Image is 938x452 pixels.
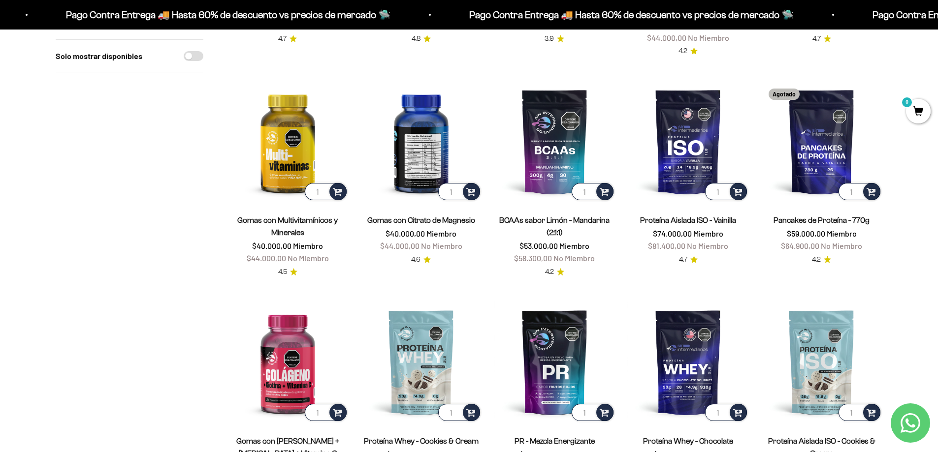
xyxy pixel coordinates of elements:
span: $53.000,00 [519,241,558,250]
span: 4.2 [679,46,687,57]
span: No Miembro [287,21,328,30]
a: 3.93.9 de 5.0 estrellas [545,33,564,44]
span: No Miembro [553,253,595,263]
a: 4.84.8 de 5.0 estrellas [412,33,431,44]
span: $74.000,00 [653,229,692,238]
a: Proteína Whey - Cookies & Cream [364,437,479,445]
span: No Miembro [288,253,329,263]
span: 4.2 [545,267,554,277]
span: 4.7 [679,254,687,265]
a: 4.24.2 de 5.0 estrellas [812,254,831,265]
a: 4.24.2 de 5.0 estrellas [545,267,564,277]
span: 4.6 [411,254,420,265]
span: $44.000,00 [380,241,420,250]
span: No Miembro [820,21,862,30]
a: 0 [906,107,931,118]
a: BCAAs sabor Limón - Mandarina (2:1:1) [499,216,610,237]
span: $64.900,00 [781,241,819,250]
a: 4.74.7 de 5.0 estrellas [679,254,698,265]
span: $59.000,00 [787,229,825,238]
a: PR - Mezcla Energizante [515,437,595,445]
span: 4.8 [412,33,420,44]
label: Solo mostrar disponibles [56,50,142,62]
a: 4.74.7 de 5.0 estrellas [278,33,297,44]
span: No Miembro [421,241,462,250]
span: $40.000,00 [252,241,291,250]
span: Miembro [827,229,857,238]
span: $40.000,00 [386,229,425,238]
span: $25.300,00 [247,21,286,30]
a: Gomas con Multivitamínicos y Minerales [237,216,338,237]
a: 4.74.7 de 5.0 estrellas [812,33,831,44]
span: No Miembro [687,241,728,250]
span: Miembro [693,229,723,238]
a: Proteína Whey - Chocolate [643,437,733,445]
p: Pago Contra Entrega 🚚 Hasta 60% de descuento vs precios de mercado 🛸 [63,7,387,23]
p: Pago Contra Entrega 🚚 Hasta 60% de descuento vs precios de mercado 🛸 [466,7,790,23]
a: Pancakes de Proteína - 770g [774,216,870,224]
span: $58.300,00 [514,253,552,263]
a: Gomas con Citrato de Magnesio [367,216,475,224]
a: 4.54.5 de 5.0 estrellas [278,267,297,277]
span: 4.5 [278,267,287,277]
span: Miembro [426,229,456,238]
img: Gomas con Citrato de Magnesio [360,81,482,202]
span: Miembro [559,241,589,250]
span: $81.400,00 [648,241,685,250]
span: 3.9 [545,33,554,44]
a: 4.64.6 de 5.0 estrellas [411,254,431,265]
span: 4.7 [812,33,821,44]
span: Miembro [293,241,323,250]
span: 4.2 [812,254,821,265]
span: No Miembro [688,33,729,42]
span: $47.300,00 [515,21,552,30]
span: No Miembro [553,21,595,30]
span: $44.000,00 [647,33,686,42]
a: 4.24.2 de 5.0 estrellas [679,46,698,57]
span: 4.7 [278,33,287,44]
span: No Miembro [420,21,461,30]
span: No Miembro [821,241,862,250]
span: $44.000,00 [247,253,286,263]
a: Proteína Aislada ISO - Vainilla [640,216,736,224]
span: $19.800,00 [381,21,418,30]
mark: 0 [901,96,913,108]
span: $58.850,00 [781,21,819,30]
